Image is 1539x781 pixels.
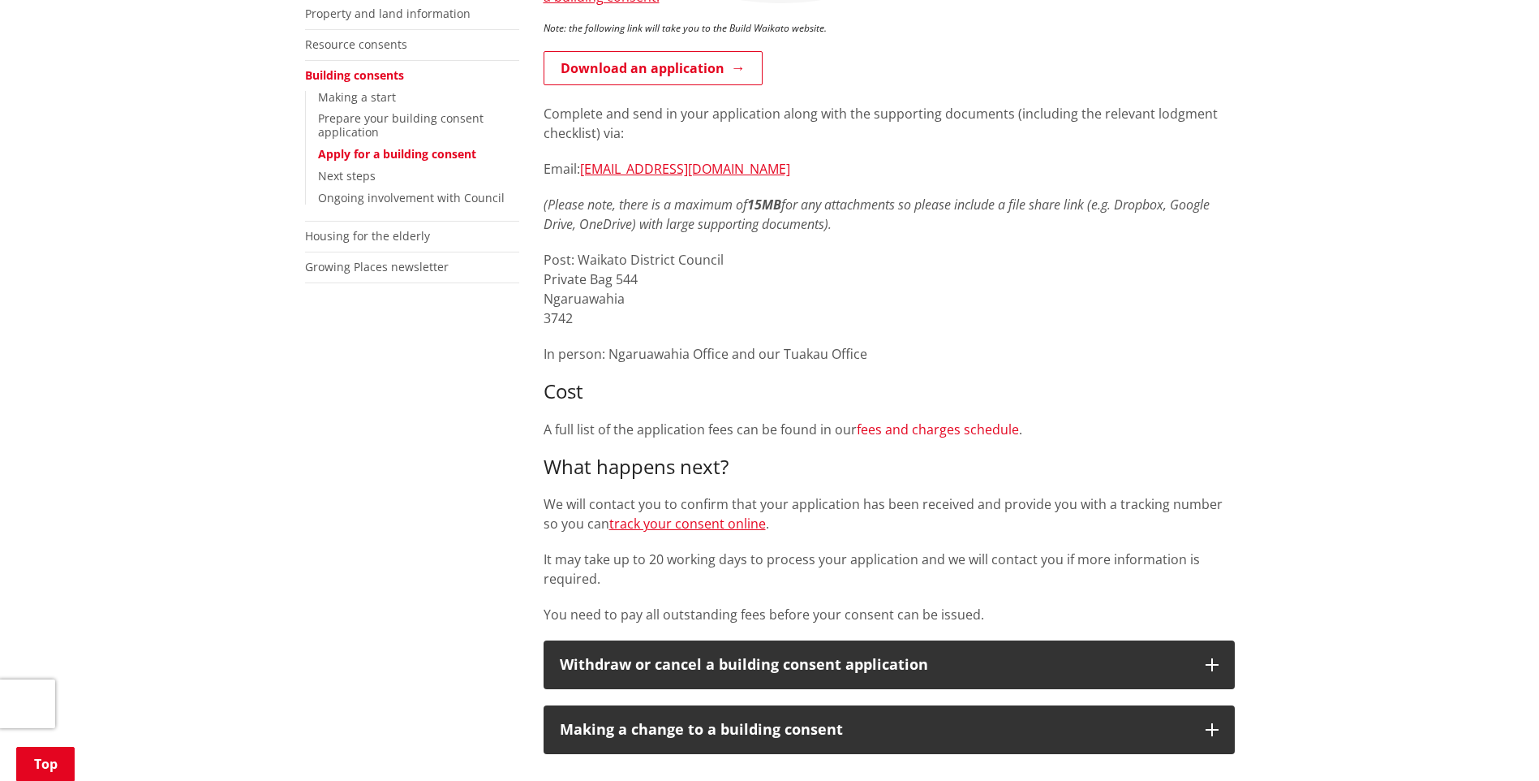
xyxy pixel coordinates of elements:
p: It may take up to 20 working days to process your application and we will contact you if more inf... [544,550,1235,589]
a: Top [16,747,75,781]
em: (Please note, there is a maximum of for any attachments so please include a file share link (e.g.... [544,196,1210,233]
a: Download an application [544,51,763,85]
a: Resource consents [305,37,407,52]
div: Making a change to a building consent [560,722,1189,738]
p: We will contact you to confirm that your application has been received and provide you with a tra... [544,494,1235,533]
a: Building consents [305,67,404,83]
a: Prepare your building consent application [318,110,484,140]
a: [EMAIL_ADDRESS][DOMAIN_NAME] [580,160,790,178]
a: track your consent online [609,515,766,533]
a: fees and charges schedule [857,421,1019,438]
p: Email: [544,159,1235,179]
a: Apply for a building consent [318,146,476,162]
a: Next steps [318,168,376,183]
h3: Cost [544,380,1235,403]
iframe: Messenger Launcher [1464,713,1523,771]
strong: 15MB [747,196,781,214]
button: Withdraw or cancel a building consent application [544,641,1235,689]
h3: What happens next? [544,455,1235,479]
p: Complete and send in your application along with the supporting documents (including the relevant... [544,104,1235,143]
a: Ongoing involvement with Council [318,190,505,205]
p: You need to pay all outstanding fees before your consent can be issued. [544,605,1235,624]
a: Making a start [318,89,396,105]
button: Making a change to a building consent [544,705,1235,754]
p: In person: Ngaruawahia Office and our Tuakau Office [544,344,1235,364]
p: Post: Waikato District Council Private Bag 544 Ngaruawahia 3742 [544,250,1235,328]
em: Note: the following link will take you to the Build Waikato website. [544,21,827,35]
a: Housing for the elderly [305,228,430,244]
a: Growing Places newsletter [305,259,449,274]
a: Property and land information [305,6,471,21]
div: Withdraw or cancel a building consent application [560,657,1189,673]
p: A full list of the application fees can be found in our . [544,420,1235,439]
